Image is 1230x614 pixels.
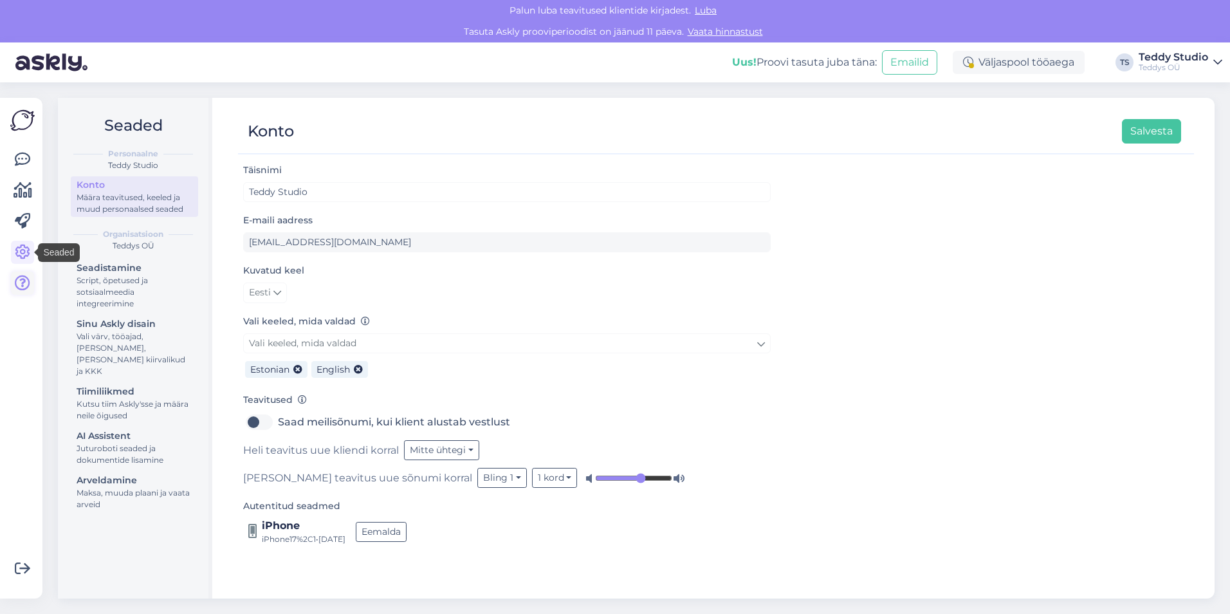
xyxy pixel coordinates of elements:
div: Script, õpetused ja sotsiaalmeedia integreerimine [77,275,192,310]
a: SeadistamineScript, õpetused ja sotsiaalmeedia integreerimine [71,259,198,312]
a: Sinu Askly disainVali värv, tööajad, [PERSON_NAME], [PERSON_NAME] kiirvalikud ja KKK [71,315,198,379]
label: E-maili aadress [243,214,313,227]
div: Määra teavitused, keeled ja muud personaalsed seaded [77,192,192,215]
span: English [317,364,350,375]
label: Saad meilisõnumi, kui klient alustab vestlust [278,412,510,433]
div: Teddy Studio [68,160,198,171]
button: Mitte ühtegi [404,440,479,460]
div: Konto [248,119,294,144]
a: Vali keeled, mida valdad [243,333,771,353]
div: TS [1115,53,1134,71]
a: TiimiliikmedKutsu tiim Askly'sse ja määra neile õigused [71,383,198,423]
input: Sisesta e-maili aadress [243,232,771,252]
b: Uus! [732,56,757,68]
button: Eemalda [356,522,407,542]
a: Teddy StudioTeddys OÜ [1139,52,1222,73]
div: Tiimiliikmed [77,385,192,398]
label: Autentitud seadmed [243,499,340,513]
div: Maksa, muuda plaani ja vaata arveid [77,487,192,510]
b: Personaalne [108,148,158,160]
div: Arveldamine [77,474,192,487]
a: Vaata hinnastust [684,26,767,37]
button: Emailid [882,50,937,75]
div: Vali värv, tööajad, [PERSON_NAME], [PERSON_NAME] kiirvalikud ja KKK [77,331,192,377]
button: 1 kord [532,468,578,488]
div: AI Assistent [77,429,192,443]
button: Bling 1 [477,468,527,488]
button: Salvesta [1122,119,1181,144]
a: ArveldamineMaksa, muuda plaani ja vaata arveid [71,472,198,512]
h2: Seaded [68,113,198,138]
span: Eesti [249,286,271,300]
div: Heli teavitus uue kliendi korral [243,440,771,460]
div: Teddy Studio [1139,52,1208,62]
div: Teddys OÜ [1139,62,1208,73]
div: Proovi tasuta juba täna: [732,55,877,70]
img: Askly Logo [10,108,35,133]
div: Konto [77,178,192,192]
span: Luba [691,5,721,16]
div: Teddys OÜ [68,240,198,252]
div: Seaded [38,243,79,262]
span: Estonian [250,364,289,375]
input: Sisesta nimi [243,182,771,202]
label: Kuvatud keel [243,264,304,277]
div: [PERSON_NAME] teavitus uue sõnumi korral [243,468,771,488]
div: iPhone17%2C1 • [DATE] [262,534,345,545]
b: Organisatsioon [103,228,163,240]
label: Täisnimi [243,163,282,177]
a: KontoMäära teavitused, keeled ja muud personaalsed seaded [71,176,198,217]
div: Kutsu tiim Askly'sse ja määra neile õigused [77,398,192,422]
span: Vali keeled, mida valdad [249,337,356,349]
div: iPhone [262,518,345,534]
label: Teavitused [243,393,307,407]
div: Väljaspool tööaega [953,51,1085,74]
div: Sinu Askly disain [77,317,192,331]
div: Juturoboti seaded ja dokumentide lisamine [77,443,192,466]
div: Seadistamine [77,261,192,275]
a: Eesti [243,283,287,303]
a: AI AssistentJuturoboti seaded ja dokumentide lisamine [71,427,198,468]
label: Vali keeled, mida valdad [243,315,370,328]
